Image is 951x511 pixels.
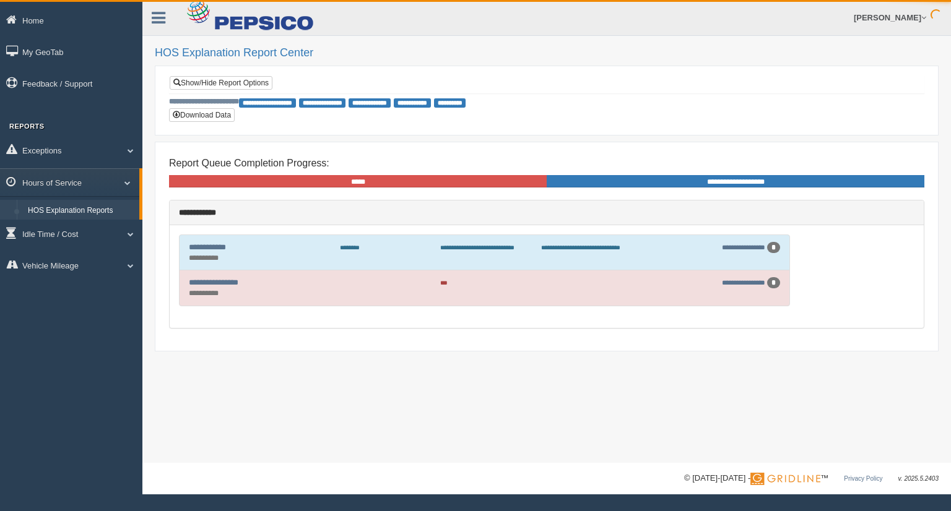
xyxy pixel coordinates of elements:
[155,47,939,59] h2: HOS Explanation Report Center
[170,76,272,90] a: Show/Hide Report Options
[169,108,235,122] button: Download Data
[22,200,139,222] a: HOS Explanation Reports
[169,158,924,169] h4: Report Queue Completion Progress:
[844,475,882,482] a: Privacy Policy
[684,472,939,485] div: © [DATE]-[DATE] - ™
[898,475,939,482] span: v. 2025.5.2403
[750,473,820,485] img: Gridline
